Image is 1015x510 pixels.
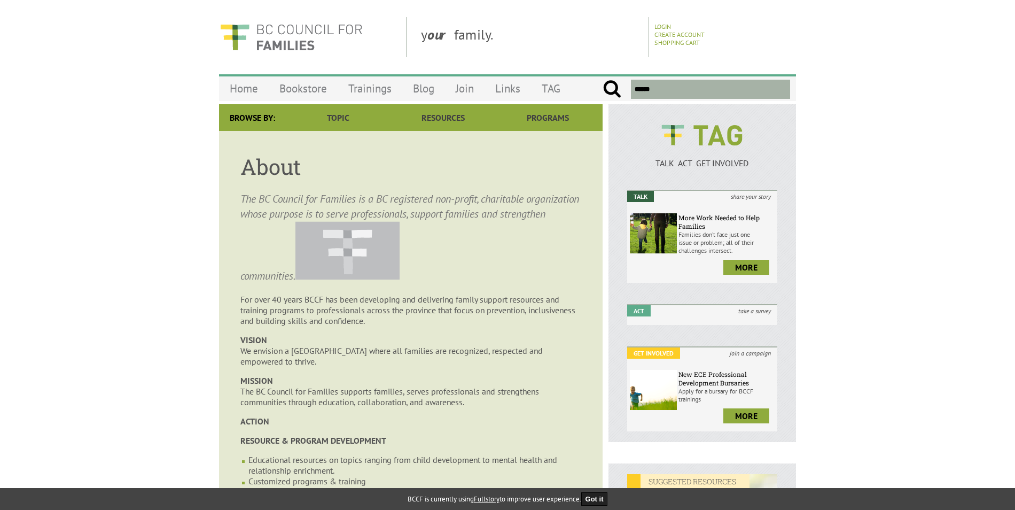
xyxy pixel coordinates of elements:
a: more [723,260,769,275]
button: Got it [581,492,608,506]
em: Talk [627,191,654,202]
li: Customized programs & training [248,476,581,486]
p: The BC Council for Families is a BC registered non-profit, charitable organization whose purpose ... [240,191,581,283]
a: Programs [496,104,600,131]
h1: About [240,152,581,181]
div: Browse By: [219,104,286,131]
em: SUGGESTED RESOURCES [627,474,749,489]
p: The BC Council for Families supports families, serves professionals and strengthens communities t... [240,375,581,407]
img: BCCF's TAG Logo [654,115,750,156]
em: Act [627,305,651,316]
p: Families don’t face just one issue or problem; all of their challenges intersect. [678,230,775,254]
strong: MISSION [240,375,273,386]
a: Topic [286,104,391,131]
div: y family. [412,17,649,57]
a: Login [654,22,671,30]
i: join a campaign [723,347,777,359]
strong: ACTION [240,416,269,427]
p: TALK ACT GET INVOLVED [627,158,777,168]
strong: RESOURCE & PROGRAM DEVELOPMENT [240,435,386,446]
a: Home [219,76,269,101]
i: take a survey [732,305,777,316]
a: Bookstore [269,76,338,101]
h6: New ECE Professional Development Bursaries [678,370,775,387]
strong: VISION [240,335,267,345]
a: TALK ACT GET INVOLVED [627,147,777,168]
a: more [723,408,769,423]
h6: More Work Needed to Help Families [678,213,775,230]
a: Shopping Cart [654,38,700,47]
a: Blog [402,76,445,101]
em: Get Involved [627,347,680,359]
a: Fullstory [474,494,499,504]
strong: our [427,26,454,43]
a: TAG [531,76,571,101]
a: Join [445,76,485,101]
a: Resources [391,104,495,131]
img: BC Council for FAMILIES [219,17,363,57]
input: Submit [603,80,621,99]
li: Educational resources on topics ranging from child development to mental health and relationship ... [248,454,581,476]
a: Create Account [654,30,705,38]
p: For over 40 years BCCF has been developing and delivering family support resources and training p... [240,294,581,326]
p: We envision a [GEOGRAPHIC_DATA] where all families are recognized, respected and empowered to thr... [240,335,581,367]
p: Apply for a bursary for BCCF trainings [678,387,775,403]
a: Trainings [338,76,402,101]
a: Links [485,76,531,101]
i: share your story [724,191,777,202]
